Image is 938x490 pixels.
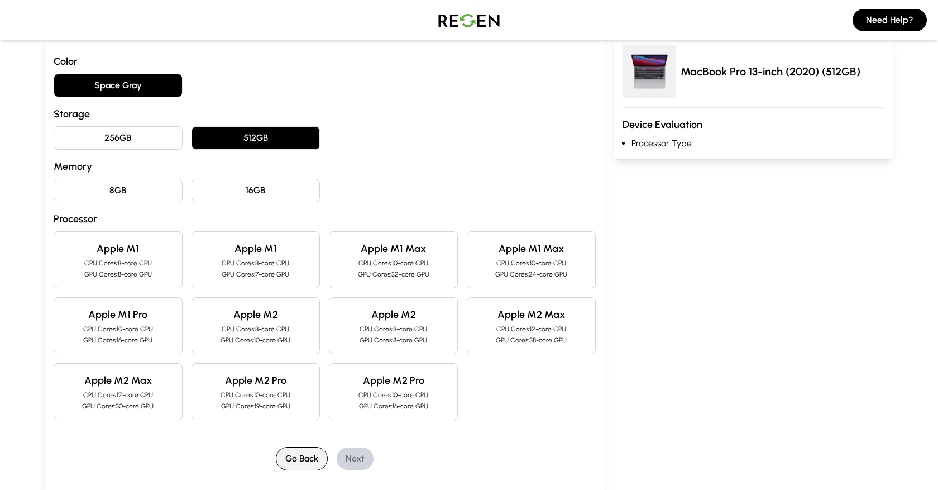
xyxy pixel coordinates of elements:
[63,402,173,411] p: GPU Cores: 30-core GPU
[54,211,596,227] h3: Processor
[338,241,448,256] h4: Apple M1 Max
[192,126,320,150] button: 512GB
[63,336,173,345] p: GPU Cores: 16-core GPU
[63,259,173,268] p: CPU Cores: 8-core CPU
[631,137,884,150] li: Processor Type:
[54,126,183,150] button: 256GB
[192,179,320,202] button: 16GB
[63,270,173,279] p: GPU Cores: 8-core GPU
[681,64,860,79] p: MacBook Pro 13-inch (2020) (512GB)
[430,4,508,36] img: Logo
[476,325,586,334] p: CPU Cores: 12-core CPU
[476,241,586,256] h4: Apple M1 Max
[623,45,676,98] img: MacBook Pro 13-inch (2020)
[623,117,884,132] h3: Device Evaluation
[476,270,586,279] p: GPU Cores: 24-core GPU
[853,9,927,31] button: Need Help?
[63,373,173,388] h4: Apple M2 Max
[201,241,311,256] h4: Apple M1
[338,391,448,399] p: CPU Cores: 10-core CPU
[276,447,328,470] button: Go Back
[338,307,448,322] h4: Apple M2
[54,74,183,97] button: Space Gray
[201,307,311,322] h4: Apple M2
[63,325,173,334] p: CPU Cores: 10-core CPU
[337,448,374,470] button: Next
[201,336,311,345] p: GPU Cores: 10-core GPU
[63,391,173,399] p: CPU Cores: 12-core CPU
[54,159,596,174] h3: Memory
[201,325,311,334] p: CPU Cores: 8-core CPU
[338,373,448,388] h4: Apple M2 Pro
[63,307,173,322] h4: Apple M1 Pro
[476,336,586,345] p: GPU Cores: 38-core GPU
[201,259,311,268] p: CPU Cores: 8-core CPU
[338,259,448,268] p: CPU Cores: 10-core CPU
[63,241,173,256] h4: Apple M1
[201,373,311,388] h4: Apple M2 Pro
[54,179,183,202] button: 8GB
[201,402,311,411] p: GPU Cores: 19-core GPU
[338,325,448,334] p: CPU Cores: 8-core CPU
[54,54,596,69] h3: Color
[201,391,311,399] p: CPU Cores: 10-core CPU
[338,336,448,345] p: GPU Cores: 8-core GPU
[201,270,311,279] p: GPU Cores: 7-core GPU
[54,106,596,122] h3: Storage
[476,307,586,322] h4: Apple M2 Max
[338,402,448,411] p: GPU Cores: 16-core GPU
[476,259,586,268] p: CPU Cores: 10-core CPU
[338,270,448,279] p: GPU Cores: 32-core GPU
